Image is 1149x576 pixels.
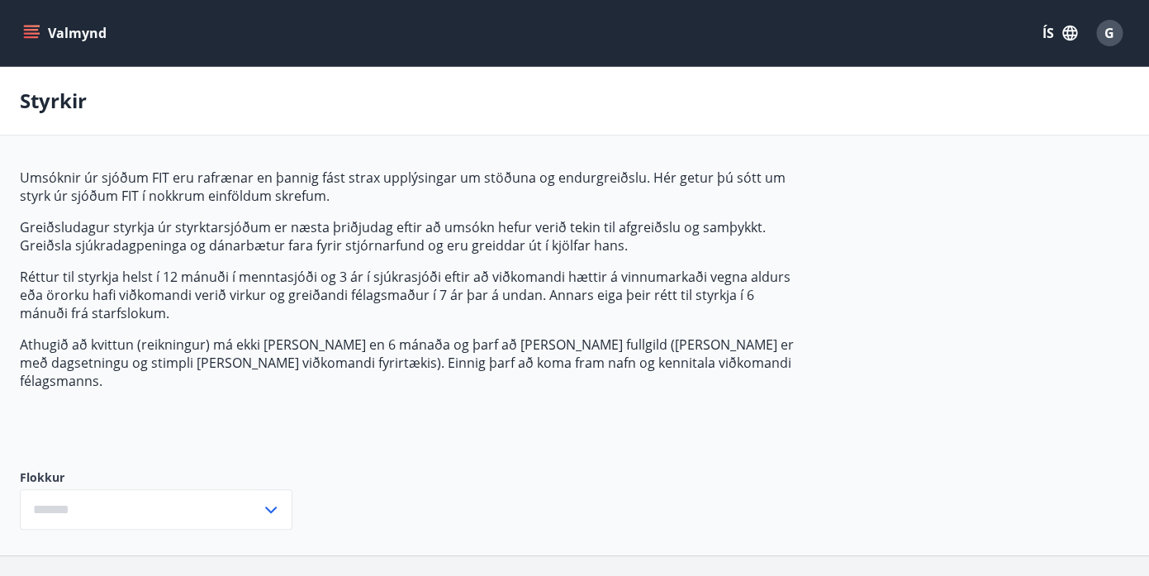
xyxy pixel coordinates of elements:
[20,87,87,115] p: Styrkir
[1090,13,1129,53] button: G
[1104,24,1114,42] span: G
[20,218,800,255] p: Greiðsludagur styrkja úr styrktarsjóðum er næsta þriðjudag eftir að umsókn hefur verið tekin til ...
[20,268,800,322] p: Réttur til styrkja helst í 12 mánuði í menntasjóði og 3 ár í sjúkrasjóði eftir að viðkomandi hætt...
[1033,18,1086,48] button: ÍS
[20,469,292,486] label: Flokkur
[20,336,800,390] p: Athugið að kvittun (reikningur) má ekki [PERSON_NAME] en 6 mánaða og þarf að [PERSON_NAME] fullgi...
[20,18,113,48] button: menu
[20,169,800,205] p: Umsóknir úr sjóðum FIT eru rafrænar en þannig fást strax upplýsingar um stöðuna og endurgreiðslu....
